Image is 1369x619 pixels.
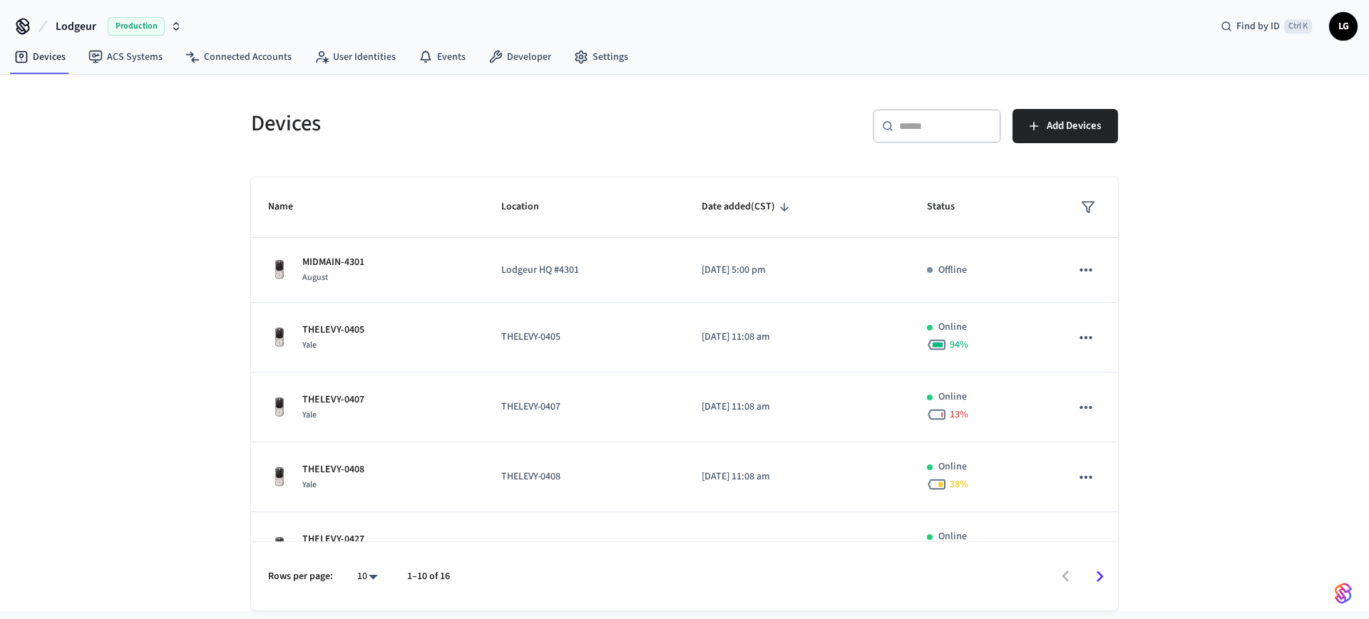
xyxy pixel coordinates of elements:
[702,469,893,484] p: [DATE] 11:08 am
[108,17,165,36] span: Production
[3,44,77,70] a: Devices
[501,263,667,278] p: Lodgeur HQ #4301
[702,539,893,554] p: [DATE] 11:08 am
[407,44,477,70] a: Events
[1209,14,1323,39] div: Find by IDCtrl K
[938,390,967,405] p: Online
[174,44,303,70] a: Connected Accounts
[302,255,364,270] p: MIDMAIN-4301
[938,320,967,335] p: Online
[938,263,967,278] p: Offline
[702,263,893,278] p: [DATE] 5:00 pm
[1335,582,1352,605] img: SeamLogoGradient.69752ec5.svg
[1012,109,1118,143] button: Add Devices
[302,323,364,338] p: THELEVY-0405
[1330,14,1356,39] span: LG
[1236,19,1280,33] span: Find by ID
[702,400,893,415] p: [DATE] 11:08 am
[302,532,364,547] p: THELEVY-0427
[268,569,333,584] p: Rows per page:
[950,338,968,352] span: 94 %
[702,330,893,345] p: [DATE] 11:08 am
[501,196,558,218] span: Location
[303,44,407,70] a: User Identities
[938,529,967,544] p: Online
[302,479,317,491] span: Yale
[501,539,667,554] p: THELEVY-0427
[302,392,364,407] p: THELEVY-0407
[950,407,968,422] span: 13 %
[268,259,291,281] img: Yale Assure Touchscreen Wifi Smart Lock, Satin Nickel, Front
[1083,560,1117,593] button: Go to next page
[77,44,174,70] a: ACS Systems
[501,469,667,484] p: THELEVY-0408
[477,44,563,70] a: Developer
[563,44,640,70] a: Settings
[268,396,291,419] img: Yale Assure Touchscreen Wifi Smart Lock, Satin Nickel, Front
[302,339,317,351] span: Yale
[702,196,794,218] span: Date added(CST)
[407,569,450,584] p: 1–10 of 16
[268,536,291,558] img: Yale Assure Touchscreen Wifi Smart Lock, Satin Nickel, Front
[268,466,291,489] img: Yale Assure Touchscreen Wifi Smart Lock, Satin Nickel, Front
[927,196,973,218] span: Status
[350,566,384,587] div: 10
[251,109,676,138] h5: Devices
[302,271,328,284] span: August
[501,330,667,345] p: THELEVY-0405
[268,196,312,218] span: Name
[302,462,364,477] p: THELEVY-0408
[302,409,317,421] span: Yale
[268,326,291,349] img: Yale Assure Touchscreen Wifi Smart Lock, Satin Nickel, Front
[1047,117,1101,135] span: Add Devices
[501,400,667,415] p: THELEVY-0407
[56,18,96,35] span: Lodgeur
[1284,19,1312,33] span: Ctrl K
[1329,12,1358,41] button: LG
[950,477,968,491] span: 38 %
[938,459,967,474] p: Online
